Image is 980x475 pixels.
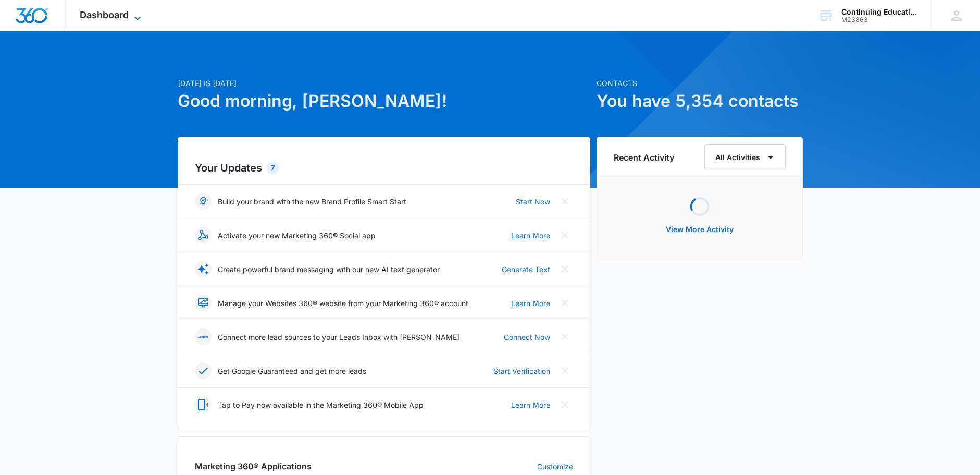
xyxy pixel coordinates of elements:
[218,366,366,376] p: Get Google Guaranteed and get more leads
[195,460,312,472] h2: Marketing 360® Applications
[597,89,803,114] h1: You have 5,354 contacts
[704,144,786,170] button: All Activities
[218,298,468,309] p: Manage your Websites 360® website from your Marketing 360® account
[178,78,590,89] p: [DATE] is [DATE]
[597,78,803,89] p: Contacts
[556,295,573,311] button: Close
[655,217,744,242] button: View More Activity
[516,196,550,207] a: Start Now
[493,366,550,376] a: Start Verification
[556,362,573,379] button: Close
[556,193,573,210] button: Close
[556,328,573,345] button: Close
[218,196,406,207] p: Build your brand with the new Brand Profile Smart Start
[841,8,917,16] div: account name
[556,227,573,243] button: Close
[556,396,573,413] button: Close
[178,89,590,114] h1: Good morning, [PERSON_NAME]!
[218,332,460,343] p: Connect more lead sources to your Leads Inbox with [PERSON_NAME]
[502,264,550,275] a: Generate Text
[195,160,573,176] h2: Your Updates
[218,264,440,275] p: Create powerful brand messaging with our new AI text generator
[511,298,550,309] a: Learn More
[266,162,279,174] div: 7
[537,461,573,472] a: Customize
[556,261,573,277] button: Close
[218,230,376,241] p: Activate your new Marketing 360® Social app
[504,332,550,343] a: Connect Now
[614,151,674,164] h6: Recent Activity
[218,399,424,410] p: Tap to Pay now available in the Marketing 360® Mobile App
[80,9,129,20] span: Dashboard
[511,399,550,410] a: Learn More
[511,230,550,241] a: Learn More
[841,16,917,23] div: account id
